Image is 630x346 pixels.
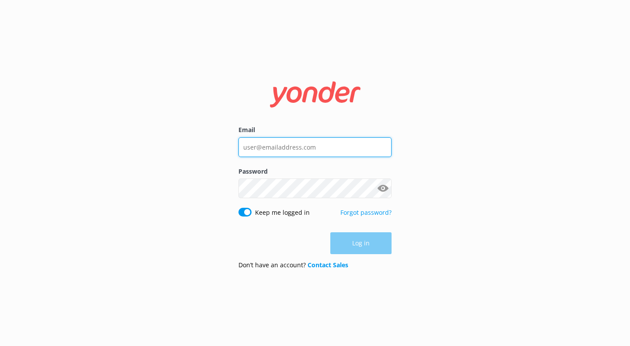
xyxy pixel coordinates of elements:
a: Contact Sales [308,261,348,269]
button: Show password [374,180,392,197]
label: Password [238,167,392,176]
label: Keep me logged in [255,208,310,217]
label: Email [238,125,392,135]
p: Don’t have an account? [238,260,348,270]
a: Forgot password? [340,208,392,217]
input: user@emailaddress.com [238,137,392,157]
